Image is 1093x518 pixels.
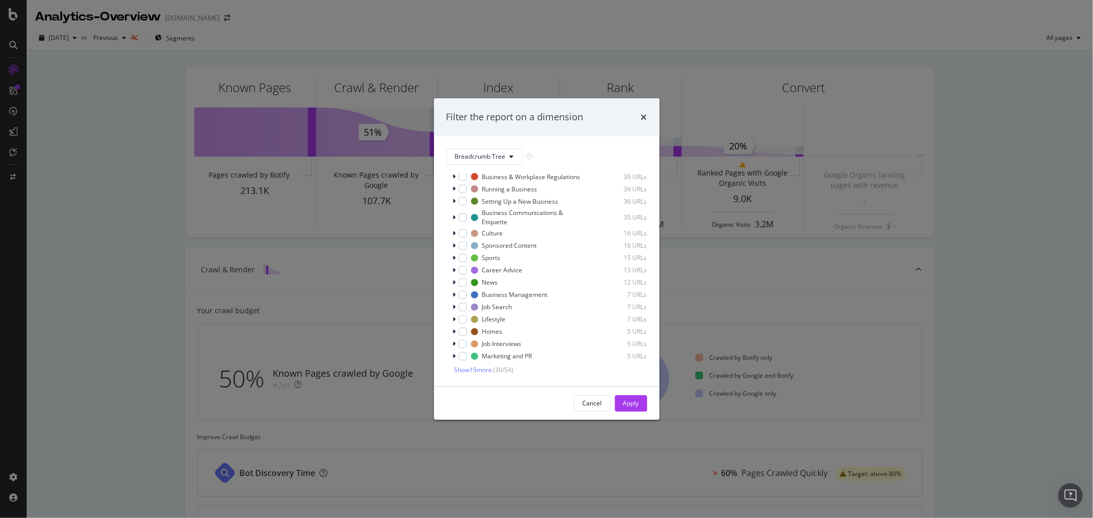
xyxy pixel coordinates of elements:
[597,352,647,360] div: 5 URLs
[597,197,647,206] div: 36 URLs
[482,303,512,311] div: Job Search
[597,315,647,323] div: 7 URLs
[482,352,532,360] div: Marketing and PR
[597,327,647,336] div: 5 URLs
[597,303,647,311] div: 7 URLs
[615,395,647,412] button: Apply
[482,327,503,336] div: Homes
[482,253,501,262] div: Sports
[455,152,506,161] span: Breadcrumb Tree
[597,290,647,299] div: 7 URLs
[482,315,506,323] div: Lifestyle
[482,241,537,250] div: Sponsored Content
[493,365,514,374] span: ( 30 / 54 )
[455,365,492,374] span: Show 15 more
[597,253,647,262] div: 15 URLs
[597,229,647,238] div: 16 URLs
[597,241,647,250] div: 16 URLs
[597,278,647,287] div: 12 URLs
[583,399,602,407] div: Cancel
[574,395,611,412] button: Cancel
[600,213,647,222] div: 35 URLs
[597,185,647,193] div: 39 URLs
[482,208,585,226] div: Business Communications & Etiquette
[482,290,548,299] div: Business Management
[482,185,538,193] div: Running a Business
[482,172,581,181] div: Business & Workplace Regulations
[641,111,647,124] div: times
[482,197,559,206] div: Setting Up a New Business
[1058,483,1083,508] iframe: Intercom live chat
[434,98,659,420] div: modal
[482,339,522,348] div: Job Interviews
[446,111,584,124] div: Filter the report on a dimension
[623,399,639,407] div: Apply
[597,339,647,348] div: 5 URLs
[446,148,523,165] button: Breadcrumb Tree
[597,266,647,274] div: 13 URLs
[482,278,498,287] div: News
[482,229,503,238] div: Culture
[482,266,523,274] div: Career Advice
[597,172,647,181] div: 39 URLs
